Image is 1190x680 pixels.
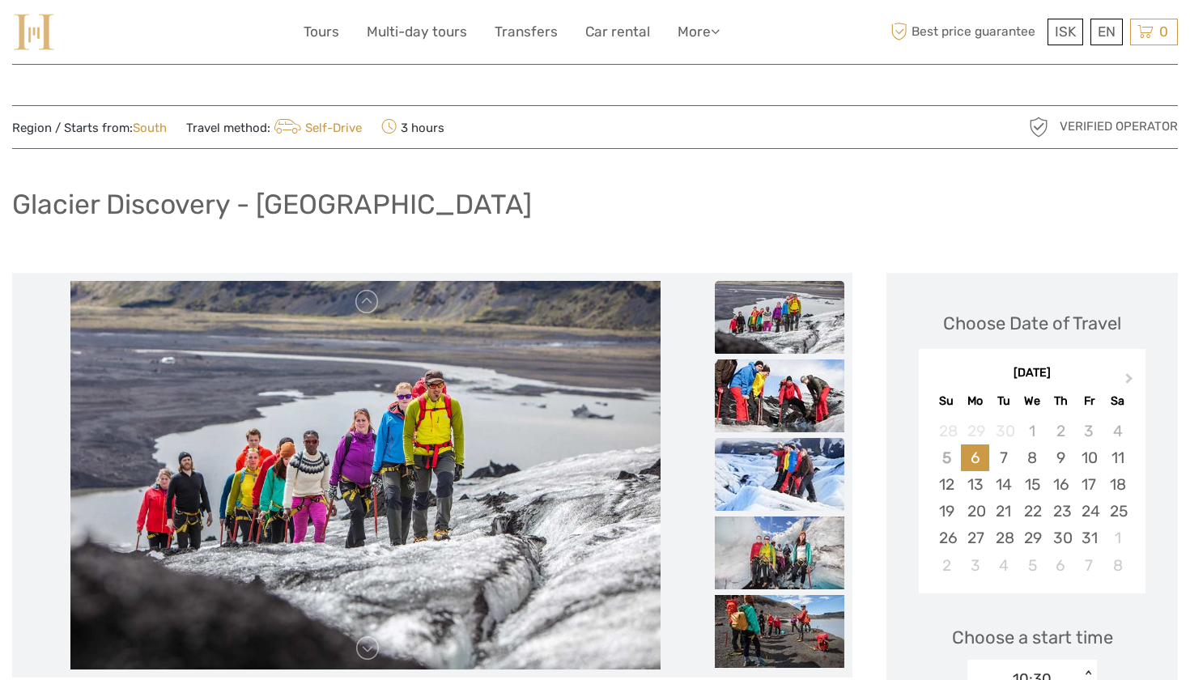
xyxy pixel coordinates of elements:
div: Choose Sunday, October 19th, 2025 [933,498,961,525]
h1: Glacier Discovery - [GEOGRAPHIC_DATA] [12,188,532,221]
img: fa1106edbb7b4f04af8001548d21eb0b_slider_thumbnail.jpeg [715,281,844,354]
div: Choose Tuesday, October 21st, 2025 [989,498,1018,525]
div: Choose Thursday, November 6th, 2025 [1047,552,1075,579]
div: Choose Tuesday, November 4th, 2025 [989,552,1018,579]
img: 381c591f5acf460eb1a8f927a16449b1_slider_thumbnail.jpeg [715,516,844,589]
div: Choose Saturday, October 18th, 2025 [1103,471,1132,498]
div: Choose Thursday, October 16th, 2025 [1047,471,1075,498]
img: f9e8759a8d0243fb9a889d26c68137ce_slider_thumbnail.jpeg [715,359,844,432]
div: Not available Friday, October 3rd, 2025 [1075,418,1103,444]
div: Choose Friday, October 10th, 2025 [1075,444,1103,471]
div: Choose Date of Travel [943,311,1121,336]
div: Choose Tuesday, October 28th, 2025 [989,525,1018,551]
div: Choose Thursday, October 30th, 2025 [1047,525,1075,551]
div: Choose Sunday, October 12th, 2025 [933,471,961,498]
div: Choose Wednesday, October 22nd, 2025 [1018,498,1046,525]
div: month 2025-10 [924,418,1140,579]
div: Choose Monday, October 6th, 2025 [961,444,989,471]
div: We [1018,390,1046,412]
div: Choose Thursday, October 9th, 2025 [1047,444,1075,471]
div: Choose Saturday, November 1st, 2025 [1103,525,1132,551]
div: Choose Thursday, October 23rd, 2025 [1047,498,1075,525]
div: Choose Monday, November 3rd, 2025 [961,552,989,579]
span: ISK [1055,23,1076,40]
div: Choose Wednesday, October 29th, 2025 [1018,525,1046,551]
div: Choose Friday, November 7th, 2025 [1075,552,1103,579]
span: Region / Starts from: [12,120,167,137]
div: Choose Friday, October 31st, 2025 [1075,525,1103,551]
div: Choose Saturday, October 25th, 2025 [1103,498,1132,525]
button: Next Month [1118,369,1144,395]
div: Sa [1103,390,1132,412]
a: More [678,20,720,44]
a: Transfers [495,20,558,44]
span: Verified Operator [1060,118,1178,135]
div: [DATE] [919,365,1145,382]
div: Su [933,390,961,412]
div: Choose Tuesday, October 7th, 2025 [989,444,1018,471]
img: 77c4595b14ab4281a9ad3599abc834c9_slider_thumbnail.jpeg [715,438,844,511]
div: Choose Monday, October 20th, 2025 [961,498,989,525]
span: Choose a start time [952,625,1113,650]
div: Choose Sunday, October 26th, 2025 [933,525,961,551]
div: Choose Tuesday, October 14th, 2025 [989,471,1018,498]
div: Fr [1075,390,1103,412]
img: fa1106edbb7b4f04af8001548d21eb0b_main_slider.jpeg [70,281,661,669]
div: Choose Saturday, October 11th, 2025 [1103,444,1132,471]
div: Choose Saturday, November 8th, 2025 [1103,552,1132,579]
div: Not available Monday, September 29th, 2025 [961,418,989,444]
span: Travel method: [186,116,362,138]
a: Tours [304,20,339,44]
img: fbac75ea4abe487f9b6b6b49ef2853c7_slider_thumbnail.jpeg [715,595,844,668]
div: EN [1090,19,1123,45]
div: Not available Sunday, October 5th, 2025 [933,444,961,471]
div: Choose Wednesday, November 5th, 2025 [1018,552,1046,579]
div: Not available Tuesday, September 30th, 2025 [989,418,1018,444]
div: Choose Friday, October 17th, 2025 [1075,471,1103,498]
a: Car rental [585,20,650,44]
a: South [133,121,167,135]
img: verified_operator_grey_128.png [1026,114,1052,140]
div: Tu [989,390,1018,412]
div: Th [1047,390,1075,412]
span: 0 [1157,23,1171,40]
span: 3 hours [381,116,444,138]
div: Choose Sunday, November 2nd, 2025 [933,552,961,579]
div: Choose Monday, October 27th, 2025 [961,525,989,551]
div: Choose Wednesday, October 8th, 2025 [1018,444,1046,471]
div: Not available Saturday, October 4th, 2025 [1103,418,1132,444]
img: 975-fd72f77c-0a60-4403-8c23-69ec0ff557a4_logo_small.jpg [12,12,56,52]
div: Choose Friday, October 24th, 2025 [1075,498,1103,525]
div: Choose Wednesday, October 15th, 2025 [1018,471,1046,498]
div: Not available Sunday, September 28th, 2025 [933,418,961,444]
div: Not available Wednesday, October 1st, 2025 [1018,418,1046,444]
a: Multi-day tours [367,20,467,44]
div: Choose Monday, October 13th, 2025 [961,471,989,498]
span: Best price guarantee [886,19,1043,45]
div: Mo [961,390,989,412]
div: Not available Thursday, October 2nd, 2025 [1047,418,1075,444]
a: Self-Drive [270,121,362,135]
